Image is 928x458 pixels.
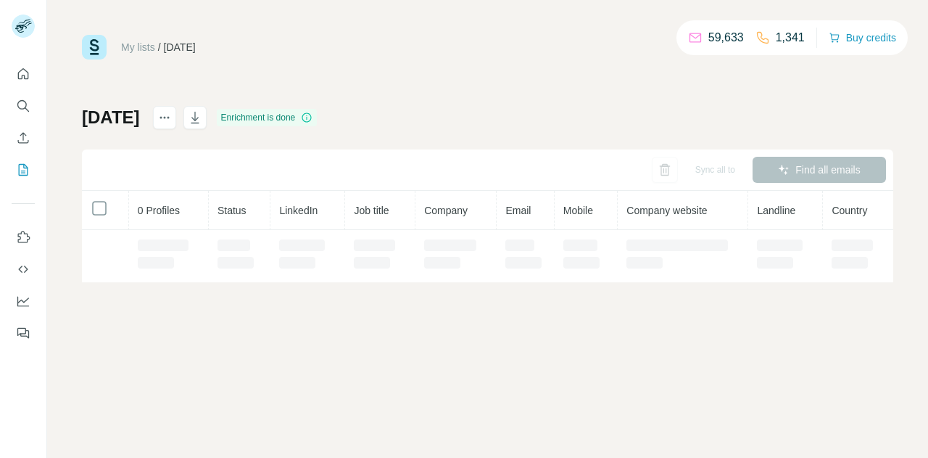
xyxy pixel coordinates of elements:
img: Surfe Logo [82,35,107,60]
p: 1,341 [776,29,805,46]
span: Job title [354,205,389,216]
div: [DATE] [164,40,196,54]
button: Buy credits [829,28,896,48]
a: My lists [121,41,155,53]
span: Landline [757,205,795,216]
span: Country [832,205,867,216]
p: 59,633 [708,29,744,46]
span: Email [505,205,531,216]
span: Company [424,205,468,216]
button: Search [12,93,35,119]
button: Quick start [12,61,35,87]
span: LinkedIn [279,205,318,216]
span: Status [217,205,246,216]
span: 0 Profiles [138,205,180,216]
span: Mobile [563,205,593,216]
button: My lists [12,157,35,183]
span: Company website [626,205,707,216]
button: Feedback [12,320,35,346]
button: actions [153,106,176,129]
li: / [158,40,161,54]
button: Use Surfe on LinkedIn [12,224,35,250]
div: Enrichment is done [217,109,318,126]
h1: [DATE] [82,106,140,129]
button: Enrich CSV [12,125,35,151]
button: Use Surfe API [12,256,35,282]
button: Dashboard [12,288,35,314]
